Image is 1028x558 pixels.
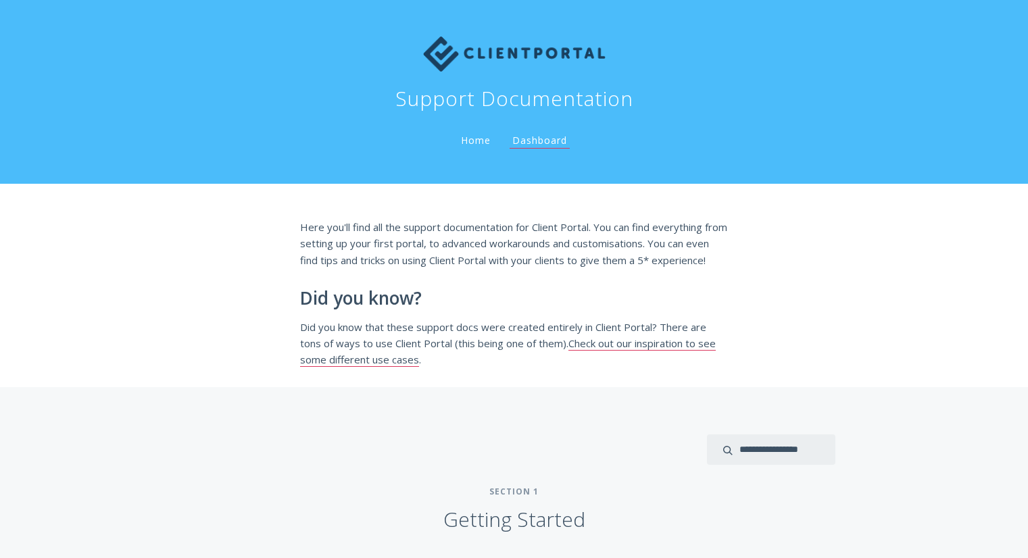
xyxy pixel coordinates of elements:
h2: Did you know? [300,288,729,309]
input: search input [707,434,835,465]
h1: Support Documentation [395,85,633,112]
p: Here you'll find all the support documentation for Client Portal. You can find everything from se... [300,219,729,268]
a: Home [458,134,493,147]
a: Dashboard [510,134,570,149]
p: Did you know that these support docs were created entirely in Client Portal? There are tons of wa... [300,319,729,368]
